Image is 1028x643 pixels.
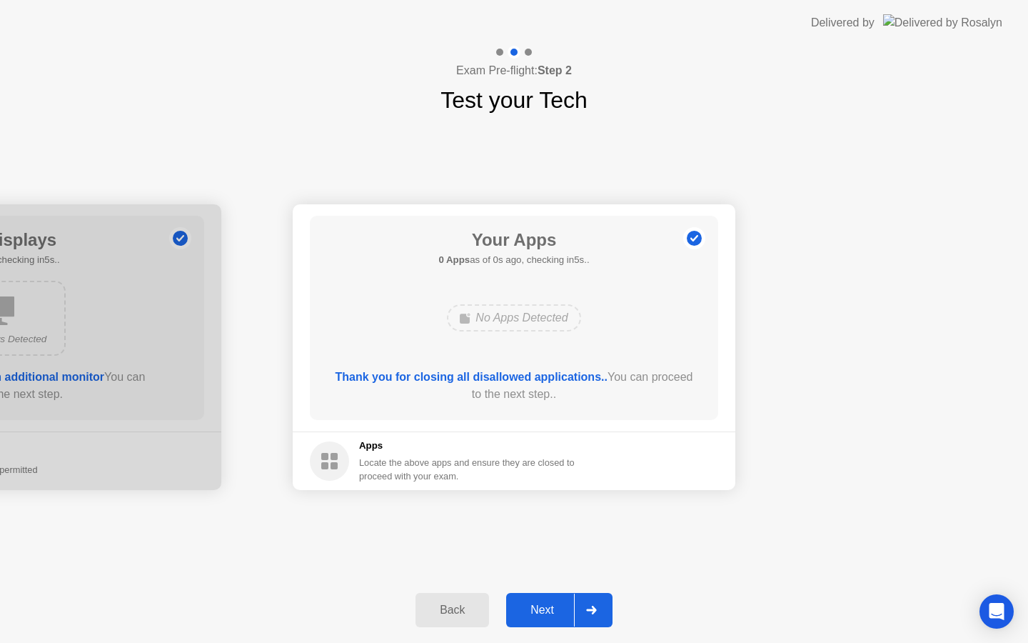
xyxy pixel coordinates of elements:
[336,371,608,383] b: Thank you for closing all disallowed applications..
[447,304,580,332] div: No Apps Detected
[415,593,489,627] button: Back
[359,439,575,453] h5: Apps
[883,14,1002,31] img: Delivered by Rosalyn
[456,62,572,79] h4: Exam Pre-flight:
[359,456,575,483] div: Locate the above apps and ensure they are closed to proceed with your exam.
[811,14,875,31] div: Delivered by
[420,604,485,617] div: Back
[440,83,588,117] h1: Test your Tech
[538,64,572,76] b: Step 2
[331,369,698,403] div: You can proceed to the next step..
[510,604,574,617] div: Next
[438,227,589,253] h1: Your Apps
[438,254,470,265] b: 0 Apps
[438,253,589,267] h5: as of 0s ago, checking in5s..
[979,594,1014,629] div: Open Intercom Messenger
[506,593,613,627] button: Next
